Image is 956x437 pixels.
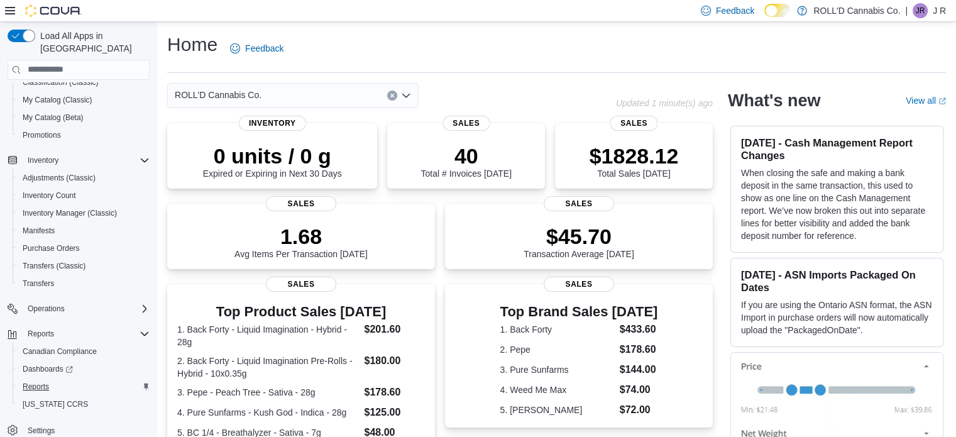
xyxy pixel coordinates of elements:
[3,325,155,343] button: Reports
[18,344,150,359] span: Canadian Compliance
[905,3,908,18] p: |
[13,126,155,144] button: Promotions
[18,92,150,108] span: My Catalog (Classic)
[620,322,658,337] dd: $433.60
[225,36,288,61] a: Feedback
[13,204,155,222] button: Inventory Manager (Classic)
[18,379,150,394] span: Reports
[590,143,679,169] p: $1828.12
[813,3,900,18] p: ROLL'D Cannabis Co.
[13,109,155,126] button: My Catalog (Beta)
[364,405,424,420] dd: $125.00
[13,169,155,187] button: Adjustments (Classic)
[18,75,104,90] a: Classification (Classic)
[177,304,425,319] h3: Top Product Sales [DATE]
[18,344,102,359] a: Canadian Compliance
[442,116,490,131] span: Sales
[175,87,261,102] span: ROLL'D Cannabis Co.
[728,91,820,111] h2: What's new
[23,279,54,289] span: Transfers
[500,323,615,336] dt: 1. Back Forty
[18,241,150,256] span: Purchase Orders
[18,223,60,238] a: Manifests
[18,206,122,221] a: Inventory Manager (Classic)
[716,4,754,17] span: Feedback
[610,116,657,131] span: Sales
[234,224,368,259] div: Avg Items Per Transaction [DATE]
[23,153,63,168] button: Inventory
[23,226,55,236] span: Manifests
[764,17,765,18] span: Dark Mode
[23,326,59,341] button: Reports
[620,382,658,397] dd: $74.00
[524,224,634,249] p: $45.70
[741,136,933,162] h3: [DATE] - Cash Management Report Changes
[23,113,84,123] span: My Catalog (Beta)
[401,91,411,101] button: Open list of options
[420,143,511,179] div: Total # Invoices [DATE]
[500,363,615,376] dt: 3. Pure Sunfarms
[18,110,89,125] a: My Catalog (Beta)
[203,143,342,169] p: 0 units / 0 g
[177,406,359,419] dt: 4. Pure Sunfarms - Kush God - Indica - 28g
[420,143,511,169] p: 40
[239,116,306,131] span: Inventory
[28,155,58,165] span: Inventory
[13,275,155,292] button: Transfers
[13,187,155,204] button: Inventory Count
[28,329,54,339] span: Reports
[23,243,80,253] span: Purchase Orders
[13,74,155,91] button: Classification (Classic)
[18,276,59,291] a: Transfers
[620,402,658,418] dd: $72.00
[620,362,658,377] dd: $144.00
[741,268,933,294] h3: [DATE] - ASN Imports Packaged On Dates
[167,32,217,57] h1: Home
[18,188,81,203] a: Inventory Count
[913,3,928,18] div: J R
[3,300,155,318] button: Operations
[18,92,97,108] a: My Catalog (Classic)
[938,97,946,105] svg: External link
[764,4,791,17] input: Dark Mode
[18,170,101,185] a: Adjustments (Classic)
[18,110,150,125] span: My Catalog (Beta)
[28,304,65,314] span: Operations
[18,258,91,274] a: Transfers (Classic)
[18,362,150,377] span: Dashboards
[23,130,61,140] span: Promotions
[177,386,359,399] dt: 3. Pepe - Peach Tree - Sativa - 28g
[234,224,368,249] p: 1.68
[23,261,85,271] span: Transfers (Classic)
[13,378,155,396] button: Reports
[23,346,97,357] span: Canadian Compliance
[500,384,615,396] dt: 4. Weed Me Max
[13,257,155,275] button: Transfers (Classic)
[18,397,150,412] span: Washington CCRS
[23,95,92,105] span: My Catalog (Classic)
[18,188,150,203] span: Inventory Count
[741,167,933,242] p: When closing the safe and making a bank deposit in the same transaction, this used to show as one...
[35,30,150,55] span: Load All Apps in [GEOGRAPHIC_DATA]
[387,91,397,101] button: Clear input
[13,91,155,109] button: My Catalog (Classic)
[906,96,946,106] a: View allExternal link
[524,224,634,259] div: Transaction Average [DATE]
[13,343,155,360] button: Canadian Compliance
[23,77,99,87] span: Classification (Classic)
[364,385,424,400] dd: $178.60
[23,208,117,218] span: Inventory Manager (Classic)
[25,4,82,17] img: Cova
[18,223,150,238] span: Manifests
[203,143,342,179] div: Expired or Expiring in Next 30 Days
[18,276,150,291] span: Transfers
[364,353,424,368] dd: $180.00
[741,299,933,336] p: If you are using the Ontario ASN format, the ASN Import in purchase orders will now automatically...
[266,196,336,211] span: Sales
[616,98,713,108] p: Updated 1 minute(s) ago
[364,322,424,337] dd: $201.60
[18,379,54,394] a: Reports
[177,355,359,380] dt: 2. Back Forty - Liquid Imagination Pre-Rolls - Hybrid - 10x0.35g
[500,343,615,356] dt: 2. Pepe
[23,153,150,168] span: Inventory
